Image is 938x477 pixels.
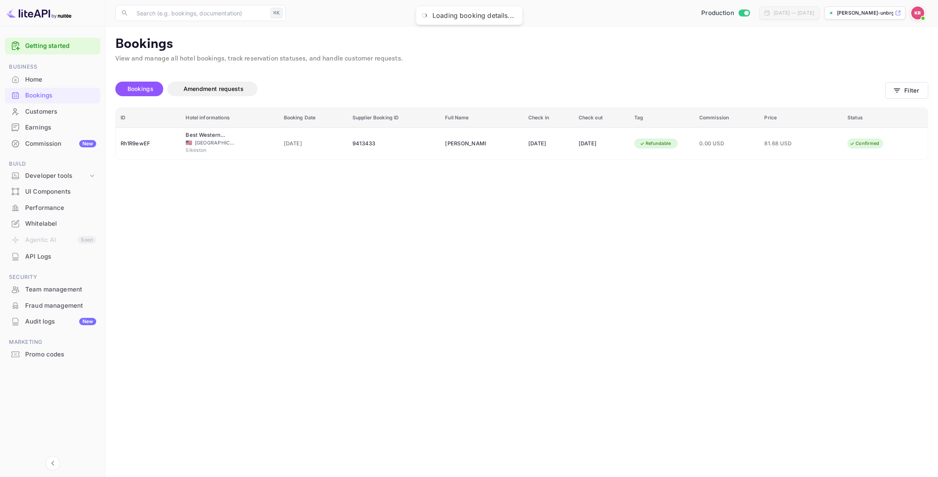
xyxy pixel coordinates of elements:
div: Fraud management [25,301,96,311]
div: Confirmed [844,138,884,149]
span: Amendment requests [184,85,244,92]
span: [GEOGRAPHIC_DATA] [195,139,236,147]
div: Rh1R9ewEF [121,137,176,150]
div: Developer tools [25,171,88,181]
span: Build [5,160,100,168]
p: [PERSON_NAME]-unbrg.[PERSON_NAME]... [837,9,893,17]
button: Collapse navigation [45,456,60,471]
th: Supplier Booking ID [348,108,440,128]
th: Status [843,108,928,128]
table: booking table [116,108,928,160]
div: Switch to Sandbox mode [698,9,753,18]
span: 0.00 USD [699,139,755,148]
th: Check out [574,108,629,128]
th: Check in [523,108,574,128]
th: Price [759,108,843,128]
span: Production [701,9,734,18]
span: Business [5,63,100,71]
span: United States of America [186,140,192,145]
div: account-settings tabs [115,82,885,96]
th: Tag [629,108,694,128]
div: Commission [25,139,96,149]
div: Refundable [634,138,676,149]
div: ⌘K [270,8,283,18]
div: Earnings [25,123,96,132]
div: [DATE] [528,137,569,150]
div: Promo codes [25,350,96,359]
span: [DATE] [284,139,343,148]
span: Security [5,273,100,282]
th: Booking Date [279,108,348,128]
div: API Logs [25,252,96,261]
div: Reem Yaqub-Agha [445,137,486,150]
div: New [79,318,96,325]
th: ID [116,108,181,128]
div: Bookings [25,91,96,100]
div: Loading booking details... [432,11,514,20]
span: 81.68 USD [764,139,805,148]
img: LiteAPI logo [6,6,71,19]
a: Getting started [25,41,96,51]
div: Home [25,75,96,84]
div: [DATE] [579,137,625,150]
th: Commission [694,108,760,128]
p: View and manage all hotel bookings, track reservation statuses, and handle customer requests. [115,54,928,64]
img: Kobus Roux [911,6,924,19]
input: Search (e.g. bookings, documentation) [132,5,267,21]
div: Audit logs [25,317,96,326]
span: Bookings [128,85,153,92]
div: Customers [25,107,96,117]
span: Marketing [5,338,100,347]
div: Whitelabel [25,219,96,229]
button: Filter [885,82,928,99]
div: UI Components [25,187,96,196]
span: Sikeston [186,147,226,154]
div: Performance [25,203,96,213]
div: Best Western Plus Sikeston [186,131,226,139]
p: Bookings [115,36,928,52]
th: Full Name [440,108,523,128]
div: New [79,140,96,147]
div: [DATE] — [DATE] [774,9,814,17]
th: Hotel informations [181,108,279,128]
div: Team management [25,285,96,294]
div: 9413433 [352,137,435,150]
